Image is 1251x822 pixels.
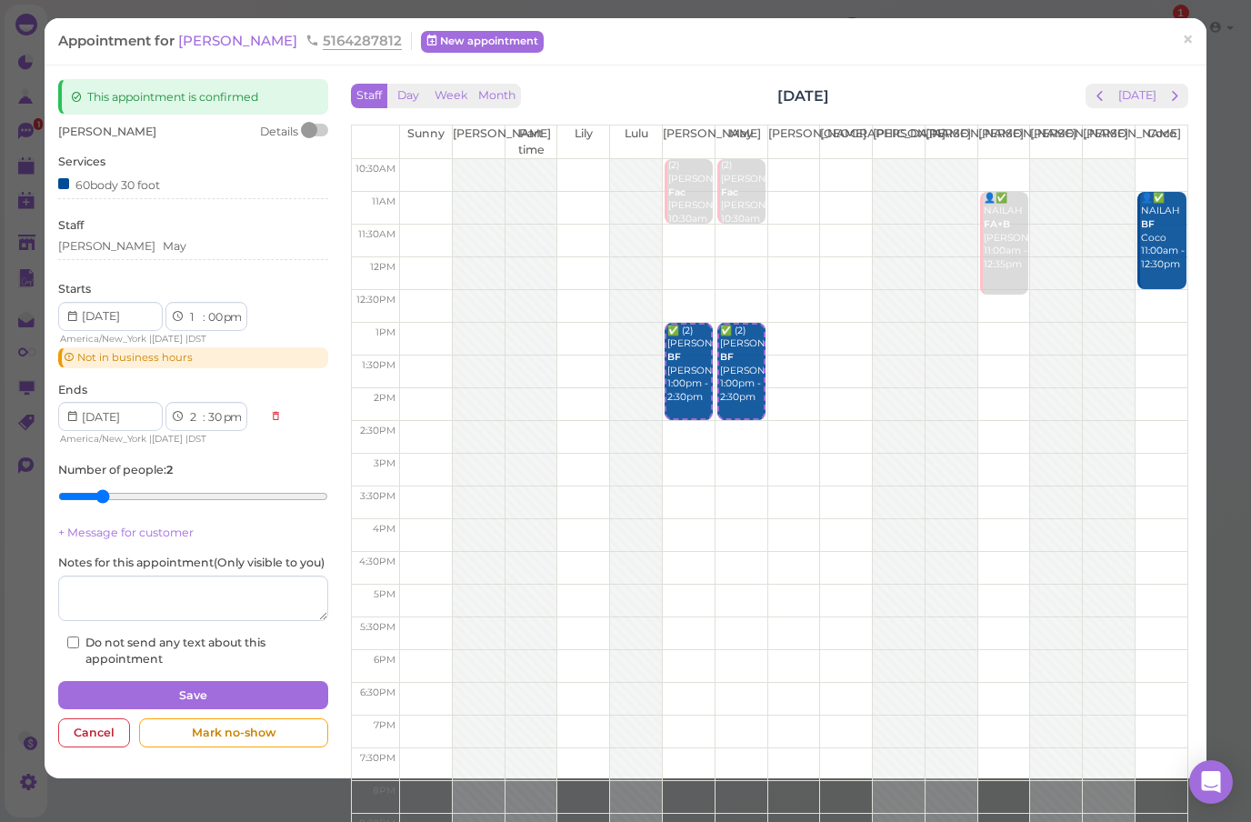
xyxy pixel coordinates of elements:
[1140,192,1186,272] div: 👤✅ NAILAH Coco 11:00am - 12:30pm
[1182,27,1194,53] span: ×
[58,79,328,115] div: This appointment is confirmed
[360,490,395,502] span: 3:30pm
[984,218,1010,230] b: FA+B
[370,261,395,273] span: 12pm
[505,125,557,158] th: Part time
[359,556,395,567] span: 4:30pm
[178,32,301,49] a: [PERSON_NAME]
[58,32,412,50] div: Appointment for
[360,752,395,764] span: 7:30pm
[67,635,319,667] label: Do not send any text about this appointment
[60,333,146,345] span: America/New_York
[58,431,261,447] div: | |
[1189,760,1233,804] div: Open Intercom Messenger
[667,351,681,363] b: BF
[473,84,521,108] button: Month
[163,238,186,255] div: May
[58,382,87,398] label: Ends
[139,718,328,747] div: Mark no-show
[720,351,734,363] b: BF
[152,333,183,345] span: [DATE]
[362,359,395,371] span: 1:30pm
[374,392,395,404] span: 2pm
[983,192,1028,272] div: 👤✅ NAILAH [PERSON_NAME] 11:00am - 12:35pm
[386,84,430,108] button: Day
[557,125,610,158] th: Lily
[58,217,84,234] label: Staff
[820,125,873,158] th: [GEOGRAPHIC_DATA]
[360,425,395,436] span: 2:30pm
[372,195,395,207] span: 11am
[188,433,206,445] span: DST
[977,125,1030,158] th: [PERSON_NAME]
[60,433,146,445] span: America/New_York
[58,238,155,255] div: [PERSON_NAME]
[58,347,328,367] div: Not in business hours
[358,228,395,240] span: 11:30am
[360,621,395,633] span: 5:30pm
[375,326,395,338] span: 1pm
[67,637,79,648] input: Do not send any text about this appointment
[58,331,261,347] div: | |
[1083,125,1136,158] th: [PERSON_NAME]
[1141,218,1155,230] b: BF
[715,125,767,158] th: May
[360,687,395,698] span: 6:30pm
[1135,125,1187,158] th: Coco
[355,163,395,175] span: 10:30am
[58,555,325,571] label: Notes for this appointment ( Only visible to you )
[373,523,395,535] span: 4pm
[767,125,820,158] th: [PERSON_NAME]
[58,526,194,539] a: + Message for customer
[667,159,713,239] div: (2) [PERSON_NAME] [PERSON_NAME]|May 10:30am - 11:30am
[351,84,387,108] button: Staff
[260,124,298,140] div: Details
[873,125,926,158] th: [PERSON_NAME]
[58,681,328,710] button: Save
[400,125,453,158] th: Sunny
[373,785,395,797] span: 8pm
[1086,84,1114,108] button: prev
[666,325,711,405] div: ✅ (2) [PERSON_NAME] [PERSON_NAME]|May 1:00pm - 2:30pm
[374,719,395,731] span: 7pm
[429,84,474,108] button: Week
[925,125,977,158] th: [PERSON_NAME]
[374,654,395,666] span: 6pm
[58,125,156,138] span: [PERSON_NAME]
[58,718,130,747] div: Cancel
[1030,125,1083,158] th: [PERSON_NAME]
[58,462,173,478] label: Number of people :
[720,159,766,239] div: (2) [PERSON_NAME] [PERSON_NAME]|May 10:30am - 11:30am
[610,125,663,158] th: Lulu
[356,294,395,306] span: 12:30pm
[719,325,764,405] div: ✅ (2) [PERSON_NAME] [PERSON_NAME]|May 1:00pm - 2:30pm
[1171,19,1205,62] a: ×
[58,154,105,170] label: Services
[374,588,395,600] span: 5pm
[452,125,505,158] th: [PERSON_NAME]
[152,433,183,445] span: [DATE]
[668,186,686,198] b: Fac
[721,186,738,198] b: Fac
[1161,84,1189,108] button: next
[188,333,206,345] span: DST
[58,281,91,297] label: Starts
[58,175,160,194] div: 60body 30 foot
[1113,84,1162,108] button: [DATE]
[166,463,173,476] b: 2
[662,125,715,158] th: [PERSON_NAME]
[777,85,829,106] h2: [DATE]
[374,457,395,469] span: 3pm
[421,31,544,53] a: New appointment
